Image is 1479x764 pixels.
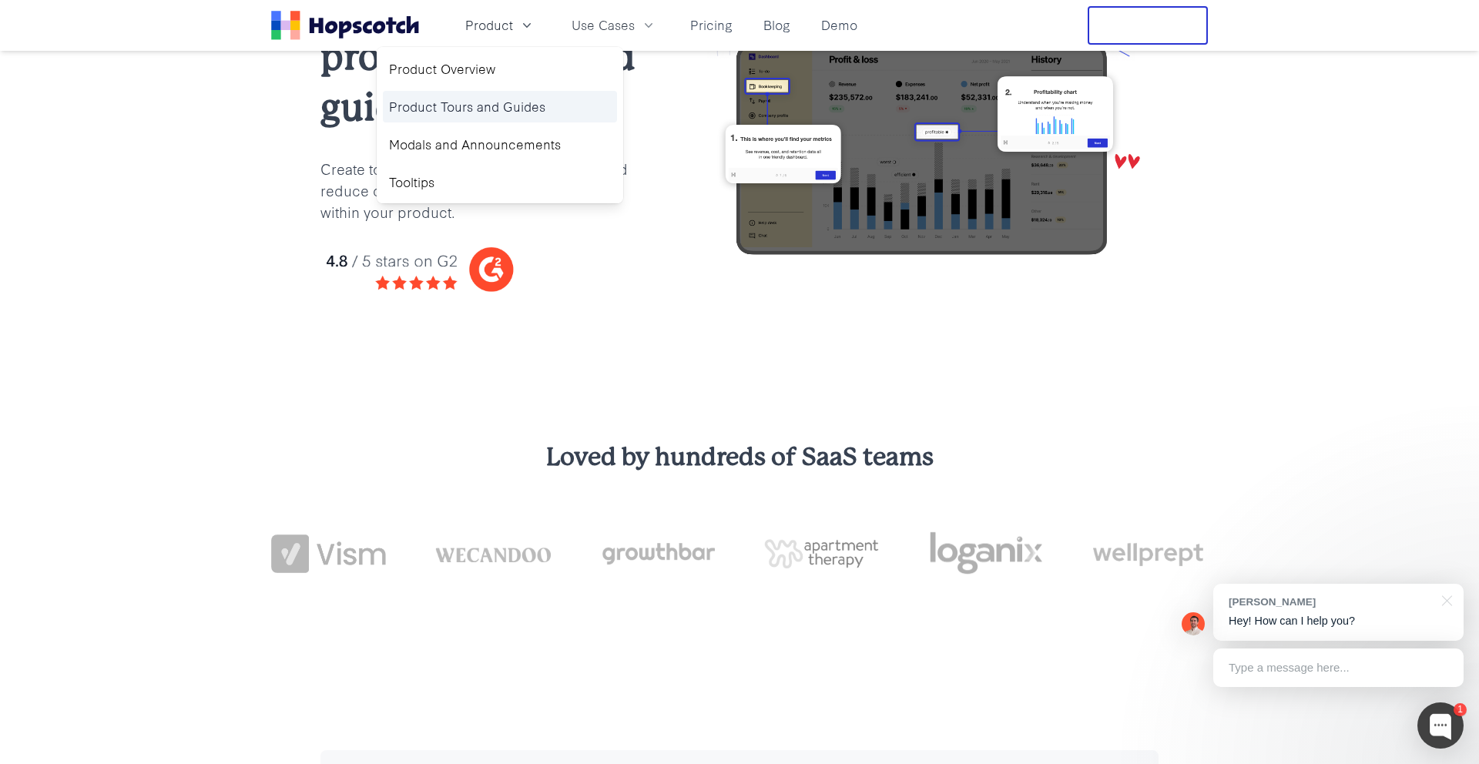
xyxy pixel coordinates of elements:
[572,15,635,35] span: Use Cases
[690,28,1159,270] img: user onboarding with hopscotch update
[271,11,419,40] a: Home
[383,91,617,122] a: Product Tours and Guides
[456,12,544,38] button: Product
[600,543,715,565] img: growthbar-logo
[684,12,739,38] a: Pricing
[928,524,1043,584] img: loganix-logo
[465,15,513,35] span: Product
[320,158,641,223] p: Create tours and guides that delight users and reduce churn. Target audience segment within your ...
[1229,595,1433,609] div: [PERSON_NAME]
[271,534,386,573] img: vism logo
[1213,648,1464,687] div: Type a message here...
[383,129,617,160] a: Modals and Announcements
[562,12,666,38] button: Use Cases
[1182,612,1205,635] img: Mark Spera
[815,12,864,38] a: Demo
[320,240,641,298] img: hopscotch g2
[271,441,1208,474] h3: Loved by hundreds of SaaS teams
[1229,613,1448,629] p: Hey! How can I help you?
[1093,538,1208,570] img: wellprept logo
[1088,6,1208,45] button: Free Trial
[383,53,617,85] a: Product Overview
[1454,703,1467,716] div: 1
[764,539,879,568] img: png-apartment-therapy-house-studio-apartment-home
[435,545,550,561] img: wecandoo-logo
[757,12,797,38] a: Blog
[383,166,617,198] a: Tooltips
